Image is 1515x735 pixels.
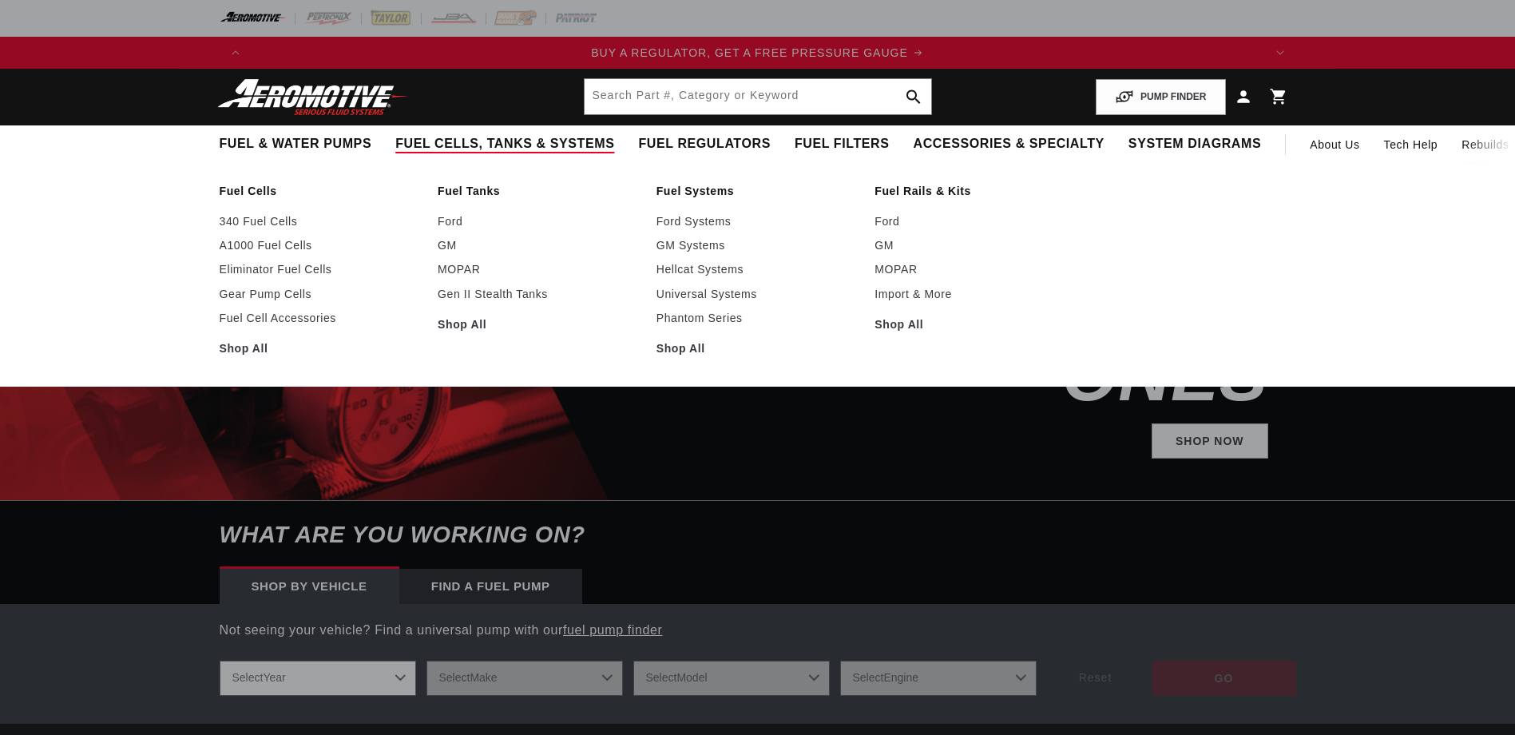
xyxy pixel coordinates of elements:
[438,287,641,301] a: Gen II Stealth Tanks
[656,238,859,252] a: GM Systems
[208,125,384,163] summary: Fuel & Water Pumps
[874,317,1077,332] a: Shop All
[896,79,931,114] button: search button
[220,311,422,325] a: Fuel Cell Accessories
[638,136,770,153] span: Fuel Regulators
[252,44,1264,62] div: Announcement
[1096,79,1225,115] button: PUMP FINDER
[220,136,372,153] span: Fuel & Water Pumps
[591,46,908,59] span: BUY A REGULATOR, GET A FREE PRESSURE GAUGE
[656,184,859,198] a: Fuel Systems
[220,620,1296,641] p: Not seeing your vehicle? Find a universal pump with our
[902,125,1116,163] summary: Accessories & Specialty
[252,44,1264,62] a: BUY A REGULATOR, GET A FREE PRESSURE GAUGE
[438,317,641,332] a: Shop All
[1384,136,1438,153] span: Tech Help
[563,623,662,637] a: fuel pump finder
[656,262,859,276] a: Hellcat Systems
[795,136,890,153] span: Fuel Filters
[383,125,626,163] summary: Fuel Cells, Tanks & Systems
[1264,37,1296,69] button: Translation missing: en.sections.announcements.next_announcement
[220,569,399,604] div: Shop by vehicle
[874,287,1077,301] a: Import & More
[874,238,1077,252] a: GM
[220,341,422,356] a: Shop All
[633,661,830,696] select: Model
[220,37,252,69] button: Translation missing: en.sections.announcements.previous_announcement
[438,238,641,252] a: GM
[656,287,859,301] a: Universal Systems
[220,287,422,301] a: Gear Pump Cells
[1372,125,1450,164] summary: Tech Help
[656,214,859,228] a: Ford Systems
[840,661,1037,696] select: Engine
[874,262,1077,276] a: MOPAR
[213,78,413,116] img: Aeromotive
[252,44,1264,62] div: 1 of 4
[783,125,902,163] summary: Fuel Filters
[914,136,1105,153] span: Accessories & Specialty
[220,661,416,696] select: Year
[1152,423,1268,459] a: Shop Now
[438,214,641,228] a: Ford
[1310,138,1359,151] span: About Us
[874,184,1077,198] a: Fuel Rails & Kits
[220,184,422,198] a: Fuel Cells
[1116,125,1273,163] summary: System Diagrams
[395,136,614,153] span: Fuel Cells, Tanks & Systems
[585,79,931,114] input: Search by Part Number, Category or Keyword
[220,238,422,252] a: A1000 Fuel Cells
[399,569,582,604] div: Find a Fuel Pump
[874,214,1077,228] a: Ford
[438,262,641,276] a: MOPAR
[438,184,641,198] a: Fuel Tanks
[626,125,782,163] summary: Fuel Regulators
[1298,125,1371,164] a: About Us
[220,262,422,276] a: Eliminator Fuel Cells
[1128,136,1261,153] span: System Diagrams
[656,341,859,356] a: Shop All
[180,37,1336,69] slideshow-component: Translation missing: en.sections.announcements.announcement_bar
[656,311,859,325] a: Phantom Series
[220,214,422,228] a: 340 Fuel Cells
[426,661,623,696] select: Make
[180,501,1336,569] h6: What are you working on?
[1461,136,1509,153] span: Rebuilds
